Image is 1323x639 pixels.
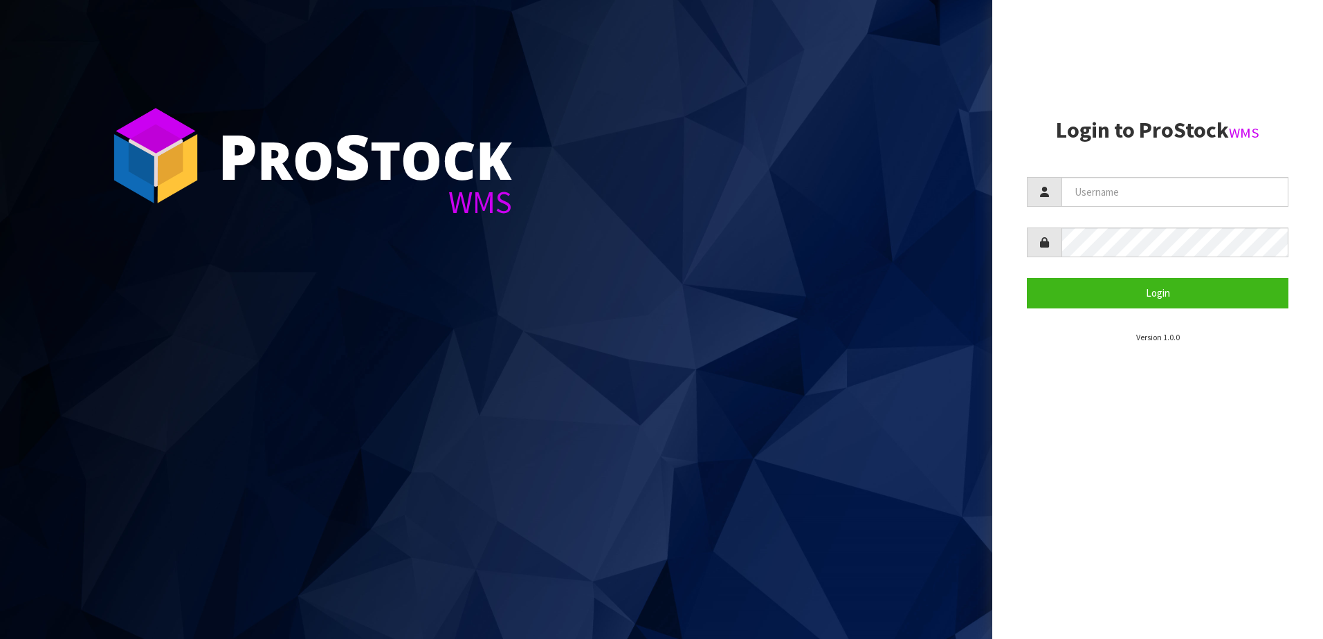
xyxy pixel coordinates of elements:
div: ro tock [218,124,512,187]
h2: Login to ProStock [1027,118,1288,142]
span: S [334,113,370,198]
img: ProStock Cube [104,104,208,207]
div: WMS [218,187,512,218]
small: WMS [1229,124,1259,142]
input: Username [1061,177,1288,207]
button: Login [1027,278,1288,308]
span: P [218,113,257,198]
small: Version 1.0.0 [1136,332,1180,342]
